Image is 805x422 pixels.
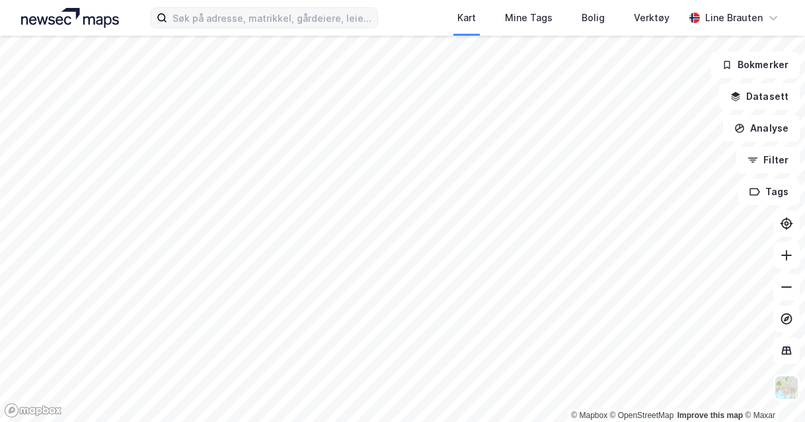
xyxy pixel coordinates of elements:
button: Datasett [719,83,800,110]
div: Bolig [582,10,605,26]
div: Kart [457,10,476,26]
a: OpenStreetMap [610,411,674,420]
a: Improve this map [677,411,743,420]
div: Mine Tags [505,10,553,26]
div: Line Brauten [705,10,763,26]
a: Mapbox homepage [4,403,62,418]
button: Analyse [723,115,800,142]
button: Filter [736,147,800,173]
button: Bokmerker [710,52,800,78]
iframe: Chat Widget [739,359,805,422]
button: Tags [738,179,800,205]
input: Søk på adresse, matrikkel, gårdeiere, leietakere eller personer [167,8,377,28]
img: logo.a4113a55bc3d86da70a041830d287a7e.svg [21,8,119,28]
div: Kontrollprogram for chat [739,359,805,422]
a: Mapbox [571,411,607,420]
div: Verktøy [634,10,670,26]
